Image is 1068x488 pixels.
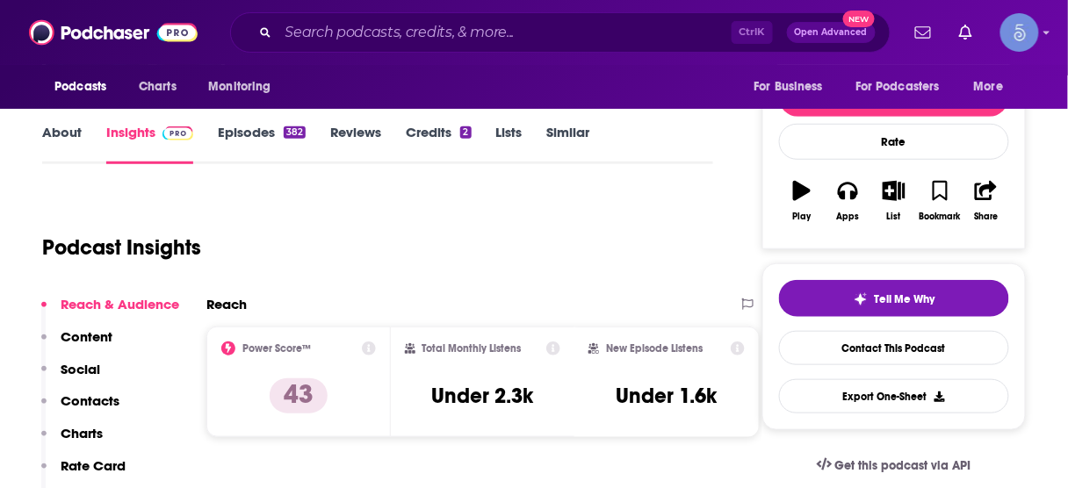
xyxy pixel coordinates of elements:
a: Show notifications dropdown [908,18,938,47]
button: Bookmark [917,169,963,233]
p: 43 [270,378,328,413]
span: Logged in as Spiral5-G1 [1000,13,1039,52]
a: Show notifications dropdown [952,18,979,47]
button: open menu [962,70,1026,104]
h1: Podcast Insights [42,234,201,261]
p: Social [61,361,100,377]
a: Contact This Podcast [779,331,1009,365]
span: Ctrl K [732,21,773,44]
a: InsightsPodchaser Pro [106,124,193,164]
span: Monitoring [208,75,271,99]
button: open menu [42,70,129,104]
div: Bookmark [920,212,961,222]
button: Play [779,169,825,233]
div: List [887,212,901,222]
a: About [42,124,82,164]
a: Episodes382 [218,124,306,164]
img: Podchaser Pro [162,126,193,140]
button: open menu [844,70,965,104]
button: Apps [825,169,870,233]
span: More [974,75,1004,99]
button: Social [41,361,100,393]
a: Reviews [330,124,381,164]
button: open menu [196,70,293,104]
span: New [843,11,875,27]
span: Open Advanced [795,28,868,37]
a: Similar [547,124,590,164]
span: Tell Me Why [875,292,935,306]
img: Podchaser - Follow, Share and Rate Podcasts [29,16,198,49]
a: Get this podcast via API [803,444,985,487]
button: Export One-Sheet [779,379,1009,413]
div: Play [793,212,812,222]
p: Reach & Audience [61,296,179,312]
a: Credits2 [406,124,471,164]
span: For Business [754,75,823,99]
span: Get this podcast via API [835,458,971,473]
button: tell me why sparkleTell Me Why [779,280,1009,317]
button: Show profile menu [1000,13,1039,52]
button: Reach & Audience [41,296,179,328]
button: Charts [41,425,103,457]
div: 382 [284,126,306,139]
h3: Under 2.3k [431,383,533,409]
a: Lists [496,124,523,164]
div: 2 [460,126,471,139]
button: Contacts [41,392,119,425]
input: Search podcasts, credits, & more... [278,18,732,47]
button: Open AdvancedNew [787,22,876,43]
div: Search podcasts, credits, & more... [230,12,891,53]
div: Rate [779,124,1009,160]
span: Podcasts [54,75,106,99]
h2: Power Score™ [242,342,311,355]
p: Charts [61,425,103,441]
h2: Reach [206,296,247,312]
p: Contacts [61,392,119,409]
img: tell me why sparkle [854,292,868,306]
h2: New Episode Listens [606,342,703,355]
div: Share [974,212,998,222]
h3: Under 1.6k [616,383,717,409]
div: Apps [837,212,860,222]
button: open menu [741,70,845,104]
a: Charts [127,70,187,104]
span: For Podcasters [855,75,940,99]
h2: Total Monthly Listens [422,342,522,355]
button: List [871,169,917,233]
button: Content [41,328,112,361]
p: Content [61,328,112,345]
p: Rate Card [61,457,126,474]
img: User Profile [1000,13,1039,52]
span: Charts [139,75,177,99]
button: Share [963,169,1009,233]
